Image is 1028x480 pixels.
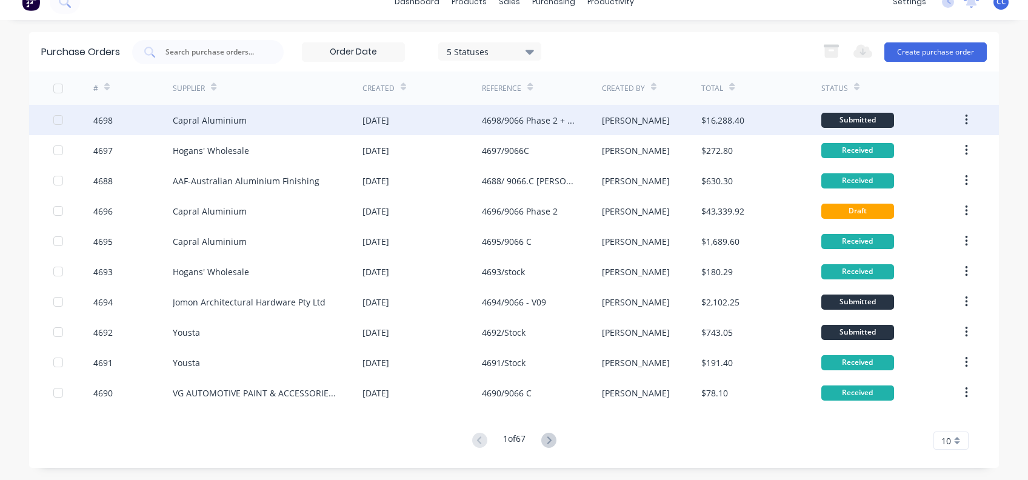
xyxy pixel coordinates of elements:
div: Jomon Architectural Hardware Pty Ltd [173,296,325,308]
div: [DATE] [362,175,389,187]
div: 4696 [93,205,113,218]
div: [DATE] [362,326,389,339]
div: 4688/ 9066.C [PERSON_NAME] College Backpans [482,175,577,187]
div: 4691 [93,356,113,369]
div: [PERSON_NAME] [602,205,670,218]
div: 4693 [93,265,113,278]
div: [PERSON_NAME] [602,114,670,127]
div: Supplier [173,83,205,94]
div: 4698/9066 Phase 2 + C/Wall Sub Frames [482,114,577,127]
div: 4697/9066C [482,144,529,157]
div: $180.29 [701,265,733,278]
div: Received [821,264,894,279]
div: Received [821,143,894,158]
input: Search purchase orders... [164,46,265,58]
div: VG AUTOMOTIVE PAINT & ACCESSORIES SUPPLIES [173,387,338,399]
div: [PERSON_NAME] [602,144,670,157]
span: 10 [941,435,951,447]
div: Total [701,83,723,94]
div: $1,689.60 [701,235,739,248]
div: [PERSON_NAME] [602,326,670,339]
div: 4694 [93,296,113,308]
div: 4692 [93,326,113,339]
div: Created [362,83,395,94]
input: Order Date [302,43,404,61]
div: Status [821,83,848,94]
div: [PERSON_NAME] [602,387,670,399]
div: [DATE] [362,356,389,369]
div: Draft [821,204,894,219]
div: [PERSON_NAME] [602,175,670,187]
div: [DATE] [362,387,389,399]
div: Received [821,173,894,188]
div: Yousta [173,326,200,339]
div: AAF-Australian Aluminium Finishing [173,175,319,187]
button: Create purchase order [884,42,987,62]
div: Submitted [821,325,894,340]
div: 4695/9066 C [482,235,532,248]
div: [PERSON_NAME] [602,235,670,248]
div: $191.40 [701,356,733,369]
div: Yousta [173,356,200,369]
div: [DATE] [362,114,389,127]
div: Received [821,234,894,249]
div: Submitted [821,113,894,128]
div: Received [821,355,894,370]
div: 4690/9066 C [482,387,532,399]
div: Reference [482,83,521,94]
div: 4692/Stock [482,326,526,339]
div: Hogans' Wholesale [173,265,249,278]
div: Purchase Orders [41,45,120,59]
div: Capral Aluminium [173,235,247,248]
div: 5 Statuses [447,45,533,58]
div: [PERSON_NAME] [602,356,670,369]
div: $43,339.92 [701,205,744,218]
div: Received [821,385,894,401]
div: Submitted [821,295,894,310]
div: $16,288.40 [701,114,744,127]
div: 4693/stock [482,265,525,278]
div: 1 of 67 [503,432,526,450]
div: $78.10 [701,387,728,399]
div: Created By [602,83,645,94]
div: # [93,83,98,94]
div: [DATE] [362,144,389,157]
div: Capral Aluminium [173,205,247,218]
div: [DATE] [362,235,389,248]
div: $630.30 [701,175,733,187]
div: [PERSON_NAME] [602,265,670,278]
div: 4688 [93,175,113,187]
div: [DATE] [362,296,389,308]
div: $2,102.25 [701,296,739,308]
div: [DATE] [362,205,389,218]
div: 4695 [93,235,113,248]
div: 4696/9066 Phase 2 [482,205,558,218]
div: $743.05 [701,326,733,339]
div: Hogans' Wholesale [173,144,249,157]
div: 4698 [93,114,113,127]
div: [DATE] [362,265,389,278]
div: 4694/9066 - V09 [482,296,546,308]
div: $272.80 [701,144,733,157]
div: 4691/Stock [482,356,526,369]
div: 4690 [93,387,113,399]
div: 4697 [93,144,113,157]
div: Capral Aluminium [173,114,247,127]
div: [PERSON_NAME] [602,296,670,308]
